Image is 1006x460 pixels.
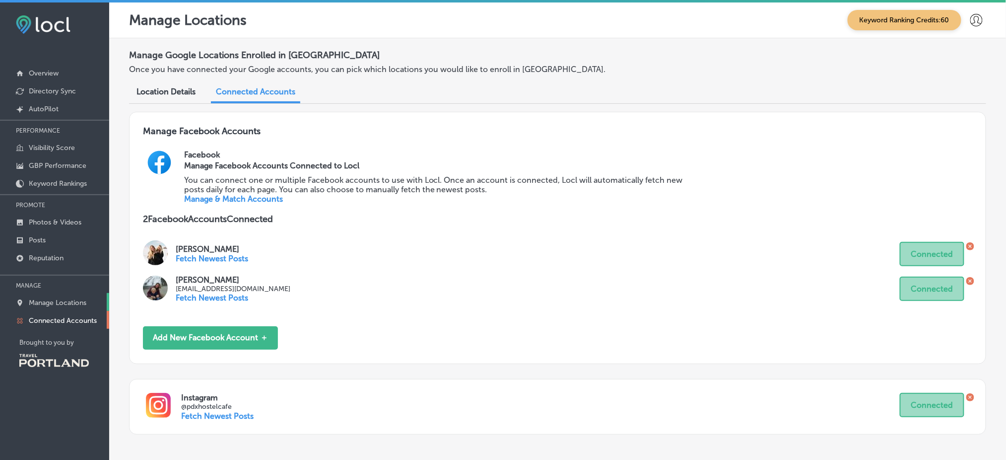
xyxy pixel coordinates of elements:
[136,87,196,96] span: Location Details
[176,293,290,303] p: Fetch Newest Posts
[143,326,278,350] button: Add New Facebook Account ＋
[184,194,283,204] a: Manage & Match Accounts
[129,46,986,65] h2: Manage Google Locations Enrolled in [GEOGRAPHIC_DATA]
[900,277,964,301] button: Connected
[848,10,961,30] span: Keyword Ranking Credits: 60
[29,236,46,244] p: Posts
[29,218,81,227] p: Photos & Videos
[900,393,964,417] button: Connected
[176,285,290,293] p: [EMAIL_ADDRESS][DOMAIN_NAME]
[16,15,70,34] img: fda3e92497d09a02dc62c9cd864e3231.png
[176,275,290,285] p: [PERSON_NAME]
[29,161,86,170] p: GBP Performance
[29,254,64,262] p: Reputation
[184,150,972,159] h2: Facebook
[216,87,295,96] span: Connected Accounts
[29,316,97,325] p: Connected Accounts
[19,354,89,367] img: Travel Portland
[29,87,76,95] p: Directory Sync
[29,179,87,188] p: Keyword Rankings
[143,214,972,225] p: 2 Facebook Accounts Connected
[184,175,696,194] p: You can connect one or multiple Facebook accounts to use with Locl. Once an account is connected,...
[900,242,964,266] button: Connected
[143,126,972,150] h3: Manage Facebook Accounts
[176,244,248,254] p: [PERSON_NAME]
[181,393,900,402] p: Instagram
[29,105,59,113] p: AutoPilot
[129,65,686,74] p: Once you have connected your Google accounts, you can pick which locations you would like to enro...
[29,144,75,152] p: Visibility Score
[181,402,900,411] p: @pdxhostelcafe
[184,161,696,170] h3: Manage Facebook Accounts Connected to Locl
[181,411,254,421] p: Fetch Newest Posts
[176,254,248,263] p: Fetch Newest Posts
[29,299,86,307] p: Manage Locations
[29,69,59,77] p: Overview
[19,339,109,346] p: Brought to you by
[129,12,247,28] p: Manage Locations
